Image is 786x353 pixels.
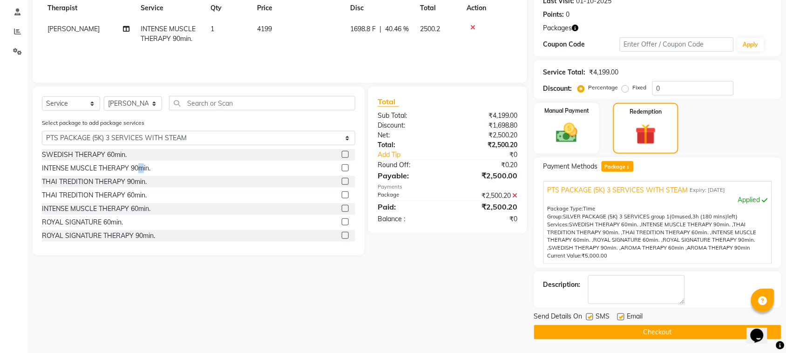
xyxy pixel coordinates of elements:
button: Checkout [534,325,781,339]
div: Payments [378,183,518,191]
span: Packages [543,23,572,33]
iframe: chat widget [747,316,777,344]
span: Send Details On [534,312,583,323]
span: | [379,24,381,34]
span: SILVER PACKAGE (5K) 3 SERVICES group 1 [563,213,670,220]
div: THAI TREDITION THERAPY 90min. [42,177,147,187]
span: Total [378,97,399,107]
div: ₹4,199.00 [447,111,525,121]
span: ₹5,000.00 [582,252,608,259]
span: 2500.2 [420,25,440,33]
div: Net: [371,130,448,140]
div: ₹2,500.20 [447,130,525,140]
span: 4199 [257,25,272,33]
div: Package [371,191,448,201]
span: 40.46 % [385,24,409,34]
div: ₹4,199.00 [589,68,619,77]
span: Services: [548,221,569,228]
div: ₹1,698.80 [447,121,525,130]
span: Time [583,205,596,212]
button: Apply [738,38,764,52]
span: Current Value: [548,252,582,259]
div: INTENSE MUSCLE THERAPY 90min. [42,163,150,173]
span: THAI TREDITION THERAPY 60min. , [623,229,712,236]
span: THAI TREDITION THERAPY 90min. , [548,221,746,236]
div: ₹0 [461,150,525,160]
div: Discount: [543,84,572,94]
span: AROMA THERAPY 90min [687,244,751,251]
div: Coupon Code [543,40,620,49]
span: Package Type: [548,205,583,212]
div: Total: [371,140,448,150]
span: 1698.8 F [350,24,376,34]
div: Sub Total: [371,111,448,121]
div: Round Off: [371,160,448,170]
span: INTENSE MUSCLE THERAPY 90min. , [642,221,733,228]
div: Balance : [371,214,448,224]
span: Group: [548,213,563,220]
div: Description: [543,280,581,290]
div: Points: [543,10,564,20]
div: ROYAL SIGNATURE 60min. [42,217,123,227]
span: 1 [625,165,630,170]
a: Add Tip [371,150,461,160]
span: 1 [210,25,214,33]
div: Service Total: [543,68,586,77]
div: Payable: [371,170,448,181]
img: _gift.svg [629,122,663,147]
span: SWEDISH THERAPY 90min. , [549,244,621,251]
span: PTS PACKAGE (5K) 3 SERVICES WITH STEAM [548,185,688,195]
img: _cash.svg [549,121,584,145]
span: SMS [596,312,610,323]
div: SWEDISH THERAPY 60min. [42,150,127,160]
div: THAI TREDITION THERAPY 60min. [42,190,147,200]
span: Payment Methods [543,162,598,171]
input: Search or Scan [169,96,355,110]
span: Package [602,161,634,172]
label: Redemption [630,108,662,116]
label: Fixed [633,83,647,92]
div: 0 [566,10,570,20]
div: ₹0.20 [447,160,525,170]
label: Percentage [589,83,618,92]
span: INTENSE MUSCLE THERAPY 90min. [141,25,196,43]
div: ROYAL SIGNATURE THERAPY 90min. [42,231,155,241]
span: 3h (180 mins) [693,213,728,220]
label: Select package to add package services [42,119,144,127]
span: (0m [670,213,680,220]
label: Manual Payment [544,107,589,115]
span: [PERSON_NAME] [47,25,100,33]
div: INTENSE MUSCLE THERAPY 60min. [42,204,150,214]
div: ₹2,500.00 [447,170,525,181]
div: ₹0 [447,214,525,224]
span: Expiry: [DATE] [690,186,725,194]
div: Applied [548,195,768,205]
span: Email [627,312,643,323]
div: ₹2,500.20 [447,201,525,212]
div: Paid: [371,201,448,212]
span: used, left) [563,213,738,220]
span: SWEDISH THERAPY 60min. , [569,221,642,228]
input: Enter Offer / Coupon Code [620,37,734,52]
span: ROYAL SIGNATURE 60min. , [594,237,663,243]
span: AROMA THERAPY 60min , [621,244,687,251]
div: Discount: [371,121,448,130]
div: ₹2,500.20 [447,140,525,150]
div: ₹2,500.20 [447,191,525,201]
